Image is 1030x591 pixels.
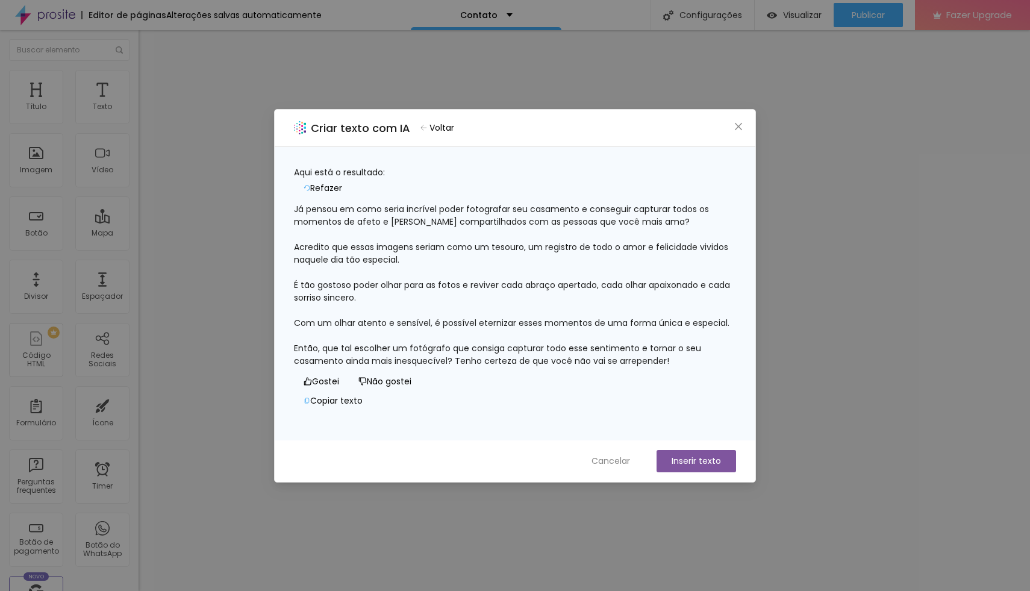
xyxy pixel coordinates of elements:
button: Cancelar [579,450,642,472]
div: Já pensou em como seria incrível poder fotografar seu casamento e conseguir capturar todos os mom... [294,203,736,367]
button: Voltar [415,119,460,137]
span: like [304,377,312,386]
span: Refazer [310,182,342,195]
button: Copiar texto [294,392,372,411]
span: Cancelar [591,455,630,467]
span: close [734,122,743,131]
button: Inserir texto [657,450,736,472]
h2: Criar texto com IA [311,120,410,136]
div: Aqui está o resultado: [294,166,736,179]
button: Não gostei [349,372,421,392]
button: Close [732,120,745,133]
span: Voltar [429,122,454,134]
button: Refazer [294,179,352,198]
span: dislike [358,377,367,386]
button: Gostei [294,372,349,392]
